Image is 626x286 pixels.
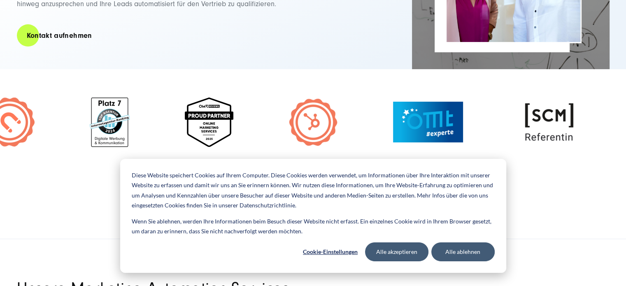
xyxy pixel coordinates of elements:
div: Cookie banner [120,159,506,273]
button: Alle akzeptieren [365,242,428,261]
a: Kontakt aufnehmen [17,24,102,47]
img: Zertifiziert HubSpot Expert Siegel [289,98,338,147]
button: Cookie-Einstellungen [299,242,362,261]
img: OMT Experte Siegel - Digital Marketing Agentur SUNZINET [393,102,463,142]
img: SCM Referentin Siegel - OMT Experte Siegel - Digitalagentur SUNZINET [518,98,580,147]
img: Online marketing services 2025 - Digital Agentur SUNZNET - OMR Proud Partner [185,98,233,147]
img: Top 7 in Internet Agentur Deutschland - Digital Agentur SUNZINET [90,98,130,147]
p: Wenn Sie ablehnen, werden Ihre Informationen beim Besuch dieser Website nicht erfasst. Ein einzel... [132,216,495,237]
button: Alle ablehnen [431,242,495,261]
p: Diese Website speichert Cookies auf Ihrem Computer. Diese Cookies werden verwendet, um Informatio... [132,170,495,211]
